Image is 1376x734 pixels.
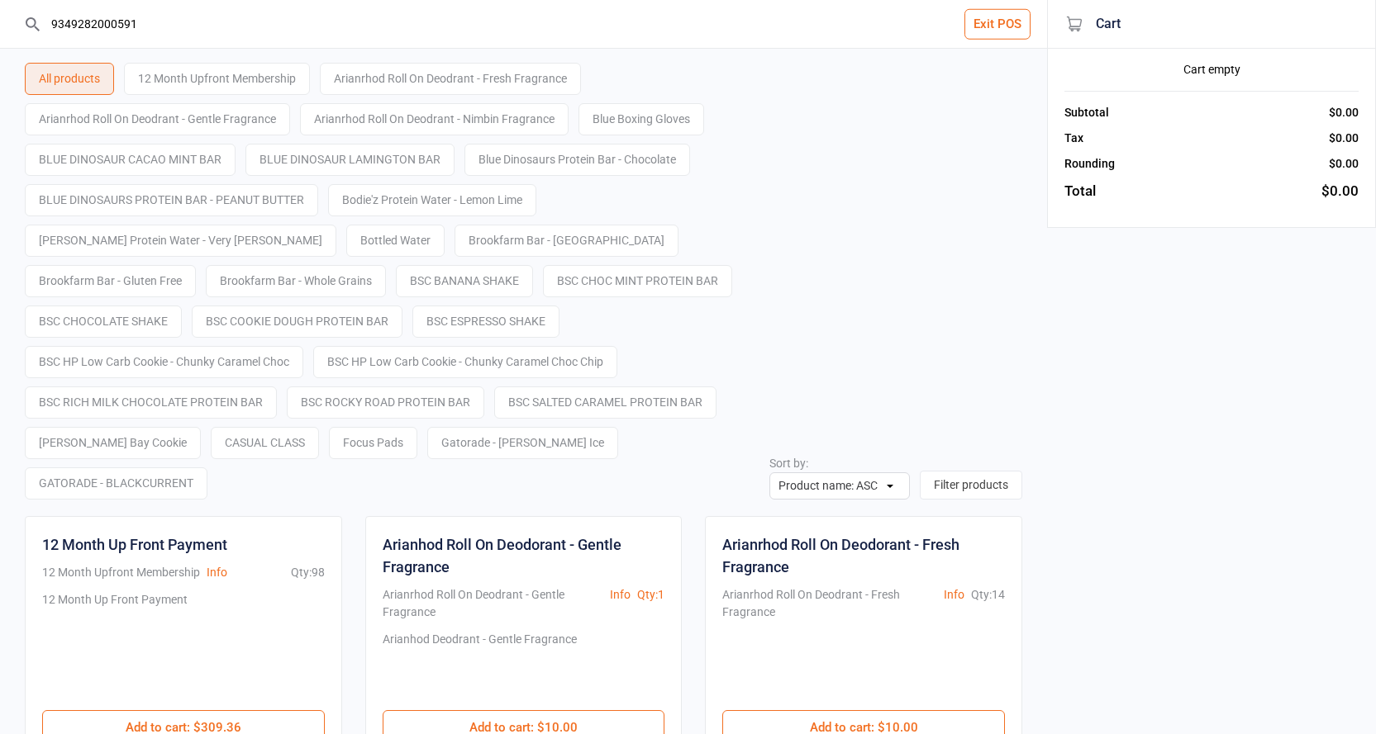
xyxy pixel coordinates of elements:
[769,457,808,470] label: Sort by:
[637,586,664,604] div: Qty: 1
[1064,104,1109,121] div: Subtotal
[1064,155,1115,173] div: Rounding
[455,225,678,257] div: Brookfarm Bar - [GEOGRAPHIC_DATA]
[543,265,732,297] div: BSC CHOC MINT PROTEIN BAR
[328,184,536,216] div: Bodie'z Protein Water - Lemon Lime
[25,346,303,378] div: BSC HP Low Carb Cookie - Chunky Caramel Choc
[25,427,201,459] div: [PERSON_NAME] Bay Cookie
[412,305,559,338] div: BSC ESPRESSO SHAKE
[920,471,1022,500] button: Filter products
[578,103,704,135] div: Blue Boxing Gloves
[291,564,325,581] div: Qty: 98
[245,144,455,176] div: BLUE DINOSAUR LAMINGTON BAR
[25,103,290,135] div: Arianrhod Roll On Deodrant - Gentle Fragrance
[329,427,417,459] div: Focus Pads
[1329,130,1359,147] div: $0.00
[1064,181,1096,202] div: Total
[464,144,690,176] div: Blue Dinosaurs Protein Bar - Chocolate
[383,533,665,578] div: Arianhod Roll On Deodorant - Gentle Fragrance
[610,586,631,604] button: Info
[25,225,336,257] div: [PERSON_NAME] Protein Water - Very [PERSON_NAME]
[25,144,236,176] div: BLUE DINOSAUR CACAO MINT BAR
[25,184,318,216] div: BLUE DINOSAURS PROTEIN BAR - PEANUT BUTTER
[42,533,227,556] div: 12 Month Up Front Payment
[25,305,182,338] div: BSC CHOCOLATE SHAKE
[320,63,581,95] div: Arianrhod Roll On Deodrant - Fresh Fragrance
[396,265,533,297] div: BSC BANANA SHAKE
[287,386,484,419] div: BSC ROCKY ROAD PROTEIN BAR
[300,103,569,135] div: Arianrhod Roll On Deodrant - Nimbin Fragrance
[346,225,445,257] div: Bottled Water
[313,346,617,378] div: BSC HP Low Carb Cookie - Chunky Caramel Choc Chip
[42,564,200,581] div: 12 Month Upfront Membership
[207,564,227,581] button: Info
[964,9,1031,40] button: Exit POS
[211,427,319,459] div: CASUAL CLASS
[1329,155,1359,173] div: $0.00
[42,591,188,694] div: 12 Month Up Front Payment
[722,533,1005,578] div: Arianrhod Roll On Deodorant - Fresh Fragrance
[25,265,196,297] div: Brookfarm Bar - Gluten Free
[427,427,618,459] div: Gatorade - [PERSON_NAME] Ice
[192,305,402,338] div: BSC COOKIE DOUGH PROTEIN BAR
[383,631,577,694] div: Arianhod Deodrant - Gentle Fragrance
[383,586,604,621] div: Arianrhod Roll On Deodrant - Gentle Fragrance
[25,386,277,419] div: BSC RICH MILK CHOCOLATE PROTEIN BAR
[494,386,717,419] div: BSC SALTED CARAMEL PROTEIN BAR
[124,63,310,95] div: 12 Month Upfront Membership
[1321,181,1359,202] div: $0.00
[25,467,207,500] div: GATORADE - BLACKCURRENT
[944,586,964,604] button: Info
[1064,130,1083,147] div: Tax
[206,265,386,297] div: Brookfarm Bar - Whole Grains
[25,63,114,95] div: All products
[1064,61,1359,78] div: Cart empty
[1329,104,1359,121] div: $0.00
[971,586,1005,604] div: Qty: 14
[722,586,937,621] div: Arianrhod Roll On Deodrant - Fresh Fragrance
